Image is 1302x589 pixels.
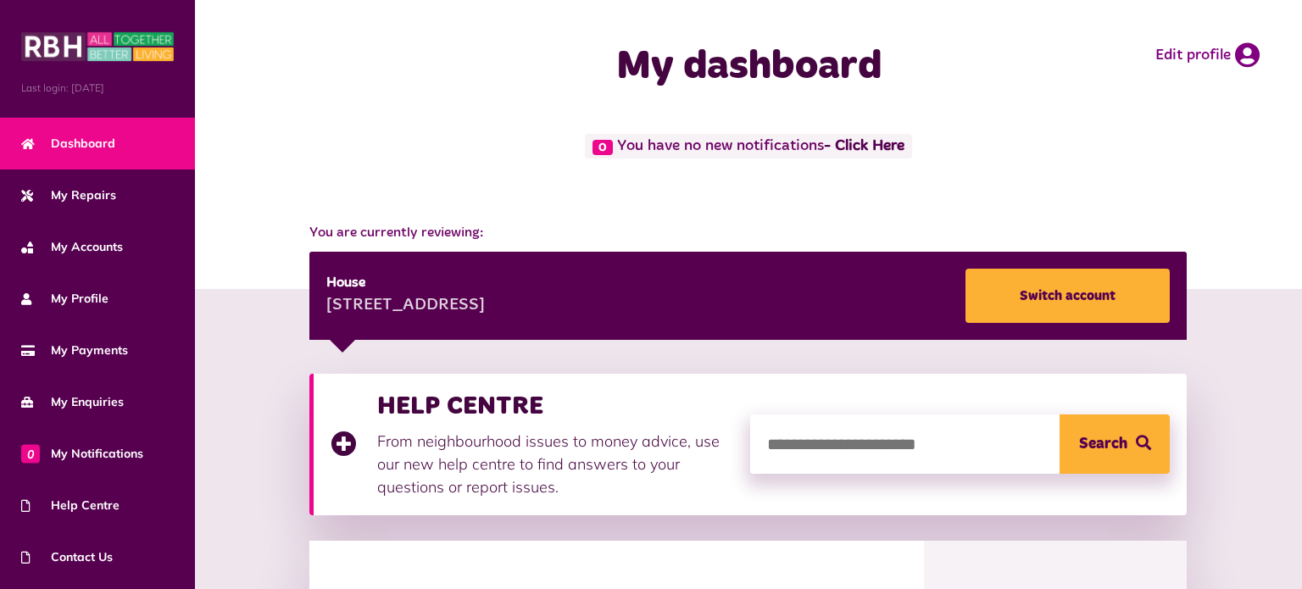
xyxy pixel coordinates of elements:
div: [STREET_ADDRESS] [326,293,485,319]
a: Switch account [965,269,1170,323]
a: Edit profile [1155,42,1260,68]
span: 0 [593,140,613,155]
span: My Payments [21,342,128,359]
span: Contact Us [21,548,113,566]
h1: My dashboard [489,42,1009,92]
span: You are currently reviewing: [309,223,1187,243]
span: Dashboard [21,135,115,153]
span: My Profile [21,290,108,308]
span: My Notifications [21,445,143,463]
p: From neighbourhood issues to money advice, use our new help centre to find answers to your questi... [377,430,733,498]
span: 0 [21,444,40,463]
img: MyRBH [21,30,174,64]
span: You have no new notifications [585,134,911,158]
span: My Accounts [21,238,123,256]
button: Search [1060,414,1170,474]
span: Last login: [DATE] [21,81,174,96]
span: Help Centre [21,497,120,514]
a: - Click Here [824,139,904,154]
span: My Repairs [21,186,116,204]
span: Search [1079,414,1127,474]
div: House [326,273,485,293]
h3: HELP CENTRE [377,391,733,421]
span: My Enquiries [21,393,124,411]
